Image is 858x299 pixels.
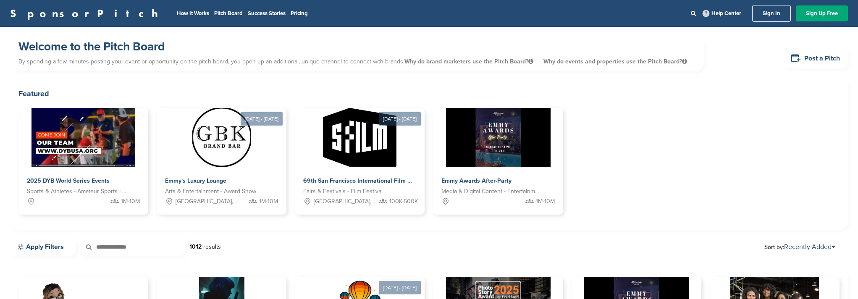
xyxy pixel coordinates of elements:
[189,243,202,250] strong: 1012
[18,108,148,215] a: Sponsorpitch & 2025 DYB World Series Events Sports & Athletes - Amateur Sports Leagues 1M-10M
[241,112,283,126] div: [DATE] - [DATE]
[314,197,377,206] span: [GEOGRAPHIC_DATA], [GEOGRAPHIC_DATA]
[796,5,848,21] a: Sign Up Free
[389,197,418,206] span: 100K-500K
[379,281,421,294] div: [DATE] - [DATE]
[214,10,243,17] a: Pitch Board
[165,187,256,196] span: Arts & Entertainment - Award Show
[701,8,743,18] a: Help Center
[31,108,135,167] img: Sponsorpitch &
[27,187,127,196] span: Sports & Athletes - Amateur Sports Leagues
[379,112,421,126] div: [DATE] - [DATE]
[752,5,791,22] a: Sign In
[295,94,425,215] a: [DATE] - [DATE] Sponsorpitch & 69th San Francisco International Film Festival Fairs & Festivals -...
[784,243,835,251] a: Recently Added
[404,58,535,65] span: Why do brand marketers use the Pitch Board?
[176,197,239,206] span: [GEOGRAPHIC_DATA], [GEOGRAPHIC_DATA]
[18,39,695,54] h1: Welcome to the Pitch Board
[157,94,286,215] a: [DATE] - [DATE] Sponsorpitch & Emmy's Luxury Lounge Arts & Entertainment - Award Show [GEOGRAPHIC...
[259,197,278,206] span: 1M-10M
[248,10,286,17] a: Success Stories
[165,177,226,184] span: Emmy's Luxury Lounge
[203,243,221,250] span: results
[303,187,383,196] span: Fairs & Festivals - Film Festival
[536,197,555,206] span: 1M-10M
[446,108,551,167] img: Sponsorpitch &
[323,108,396,167] img: Sponsorpitch &
[441,177,512,184] span: Emmy Awards After-Party
[177,10,209,17] a: How It Works
[10,238,76,256] a: Apply Filters
[18,54,695,69] p: By spending a few minutes posting your event or opportunity on the pitch board, you open up an ad...
[27,177,110,184] span: 2025 DYB World Series Events
[764,244,835,250] span: Sort by:
[303,177,429,184] span: 69th San Francisco International Film Festival
[543,58,687,65] span: Why do events and properties use the Pitch Board?
[10,8,163,19] a: SponsorPitch
[291,10,308,17] a: Pricing
[18,88,840,100] h2: Featured
[433,108,563,215] a: Sponsorpitch & Emmy Awards After-Party Media & Digital Content - Entertainment 1M-10M
[192,108,251,167] img: Sponsorpitch &
[121,197,140,206] span: 1M-10M
[441,187,542,196] span: Media & Digital Content - Entertainment
[784,48,848,68] a: Post a Pitch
